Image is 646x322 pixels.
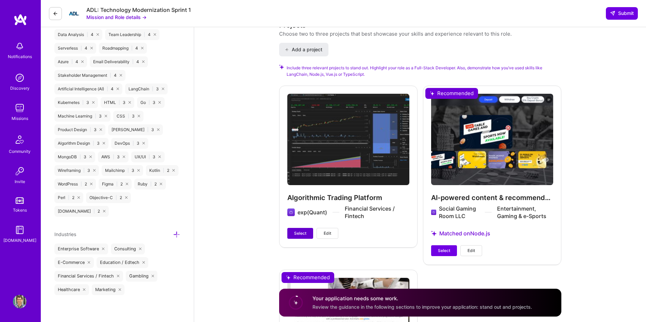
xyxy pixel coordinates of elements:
[90,183,92,185] i: icon Close
[125,196,128,199] i: icon Close
[13,164,27,178] img: Invite
[97,257,149,268] div: Education / Edtech
[105,115,107,117] i: icon Close
[126,271,158,282] div: Gambling
[285,46,322,53] span: Add a project
[86,192,131,203] div: Objective-C 2
[82,100,84,105] span: |
[68,195,69,200] span: |
[81,60,84,63] i: icon Close
[93,141,94,146] span: |
[110,73,111,78] span: |
[93,209,95,214] span: |
[129,101,131,104] i: icon Close
[80,154,81,160] span: |
[610,11,615,16] i: icon SendLight
[54,70,125,81] div: Stakeholder Management 4
[438,248,450,254] span: Select
[146,165,178,176] div: Kotlin 2
[14,14,27,26] img: logo
[103,210,105,212] i: icon Close
[89,156,92,158] i: icon Close
[83,288,86,291] i: icon Close
[54,179,96,190] div: WordPress 2
[13,207,27,214] div: Tokens
[78,196,80,199] i: icon Close
[13,295,27,308] img: User Avatar
[54,84,122,94] div: Artificial Intelligence (AI) 4
[139,248,142,250] i: icon Close
[101,97,134,108] div: HTML 3
[54,111,111,122] div: Machine Learning 3
[137,169,140,172] i: icon Close
[87,32,88,37] span: |
[54,206,109,217] div: [DOMAIN_NAME] 2
[163,168,164,173] span: |
[100,128,102,131] i: icon Close
[98,151,129,162] div: AWS 3
[138,115,140,117] i: icon Close
[460,245,482,256] button: Edit
[312,304,532,310] span: Review the guidance in the following sections to improve your application: stand out and projects.
[142,60,144,63] i: icon Close
[312,295,532,302] h4: Your application needs some work.
[54,231,76,237] span: Industries
[12,115,28,122] div: Missions
[131,151,164,162] div: UX/UI 3
[294,230,306,236] span: Select
[83,168,85,173] span: |
[158,156,161,158] i: icon Close
[149,100,150,105] span: |
[53,11,58,16] i: icon LeftArrowDark
[54,43,96,54] div: Serverless 4
[610,10,634,17] span: Submit
[3,237,36,244] div: [DOMAIN_NAME]
[12,131,28,148] img: Community
[102,165,143,176] div: Mailchimp 3
[131,46,133,51] span: |
[113,154,114,160] span: |
[54,97,98,108] div: Kubernetes 3
[93,169,96,172] i: icon Close
[144,32,145,37] span: |
[9,148,31,155] div: Community
[86,14,147,21] button: Mission and Role details →
[54,138,108,149] div: Algorithm Design 3
[81,46,82,51] span: |
[160,183,162,185] i: icon Close
[81,181,82,187] span: |
[133,141,134,146] span: |
[99,43,147,54] div: Roadmapping 4
[107,86,108,92] span: |
[116,181,118,187] span: |
[111,244,145,254] div: Consulting
[324,230,331,236] span: Edit
[116,195,117,200] span: |
[90,56,148,67] div: Email Deliverability 4
[162,88,164,90] i: icon Close
[120,74,122,76] i: icon Close
[90,47,93,49] i: icon Close
[119,100,120,105] span: |
[152,275,154,278] i: icon Close
[279,30,512,37] div: Choose two to three projects that best showcase your skills and experience relevant to this role.
[16,197,24,204] img: tokens
[172,169,175,172] i: icon Close
[54,257,94,268] div: E-Commerce
[54,192,83,203] div: Perl 2
[88,261,90,264] i: icon Close
[152,86,153,92] span: |
[54,124,105,135] div: Product Design 3
[279,43,328,56] button: Add a project
[54,165,99,176] div: Wireframing 3
[113,111,143,122] div: CSS 3
[10,85,30,92] div: Discovery
[54,56,87,67] div: Azure 4
[317,228,338,239] button: Edit
[141,47,143,49] i: icon Close
[150,181,152,187] span: |
[147,127,149,132] span: |
[54,271,123,282] div: Financial Services / Fintech
[111,138,148,149] div: DevOps 3
[103,142,105,144] i: icon Close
